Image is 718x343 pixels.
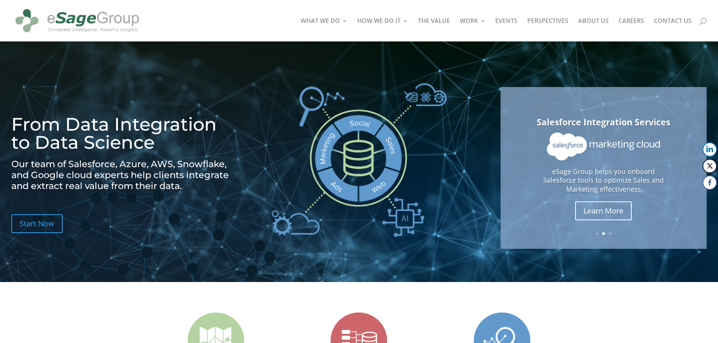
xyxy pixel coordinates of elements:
a: WORK [460,18,485,41]
a: EVENTS [495,18,517,41]
button: Facebook Share [703,175,717,190]
a: HOW WE DO IT [357,18,408,41]
a: Salesforce Integration Services [537,116,670,128]
a: THE VALUE [418,18,450,41]
a: PERSPECTIVES [527,18,568,41]
p: eSage Group helps you onboard Salesforce tools to optimize Sales and Marketing effectiveness [527,167,680,194]
h2: Our team of Salesforce, Azure, AWS, Snowflake, and Google cloud experts help clients integrate an... [11,159,237,195]
a: 1 [596,232,599,235]
a: WHAT WE DO [301,18,348,41]
a: ABOUT US [578,18,609,41]
a: CONTACT US [654,18,692,41]
a: 2 [602,232,605,235]
button: LinkedIn Share [703,142,717,157]
img: eSage Group [13,3,142,38]
a: CAREERS [618,18,644,41]
h1: From Data Integration to Data Science [11,115,237,155]
button: Twitter Share [703,159,717,173]
a: Learn More [575,201,632,220]
a: 3 [609,232,611,235]
a: Start Now [11,214,63,233]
